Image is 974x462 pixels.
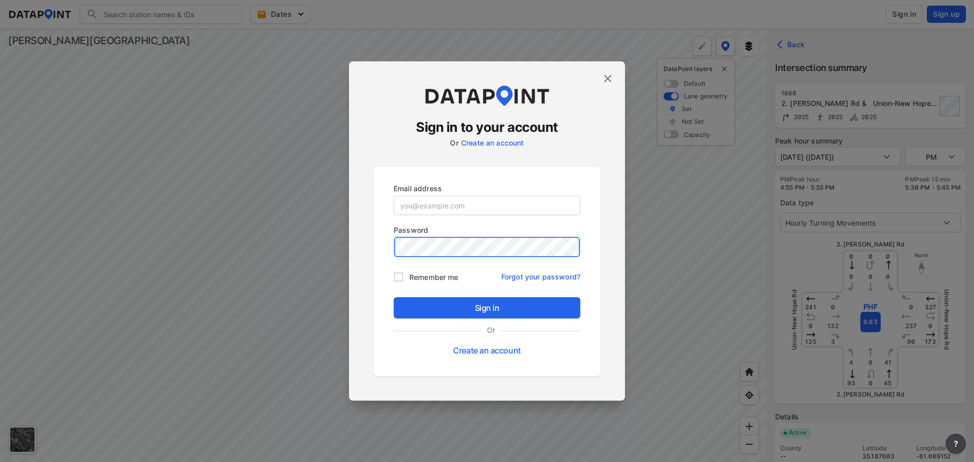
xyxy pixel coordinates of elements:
[602,73,614,85] img: close.efbf2170.svg
[402,302,572,314] span: Sign in
[394,196,580,215] input: you@example.com
[453,345,520,356] a: Create an account
[481,325,501,335] label: Or
[394,297,580,318] button: Sign in
[952,438,960,450] span: ?
[394,225,580,235] p: Password
[450,138,458,147] label: Or
[373,118,601,136] h3: Sign in to your account
[424,86,550,106] img: dataPointLogo.9353c09d.svg
[946,434,966,454] button: more
[394,183,580,194] p: Email address
[409,272,458,282] span: Remember me
[501,266,580,282] a: Forgot your password?
[461,138,524,147] a: Create an account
